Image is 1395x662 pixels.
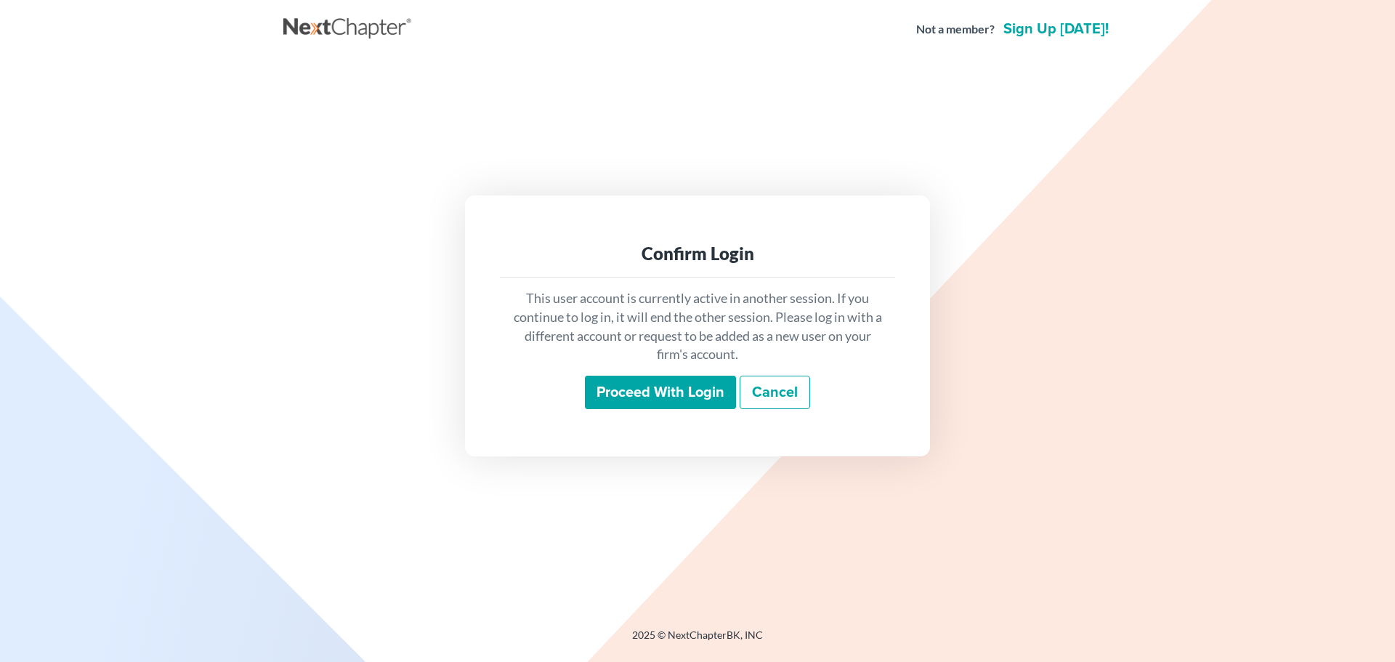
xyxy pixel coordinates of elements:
[916,21,995,38] strong: Not a member?
[585,376,736,409] input: Proceed with login
[511,289,883,364] p: This user account is currently active in another session. If you continue to log in, it will end ...
[740,376,810,409] a: Cancel
[283,628,1112,654] div: 2025 © NextChapterBK, INC
[1000,22,1112,36] a: Sign up [DATE]!
[511,242,883,265] div: Confirm Login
